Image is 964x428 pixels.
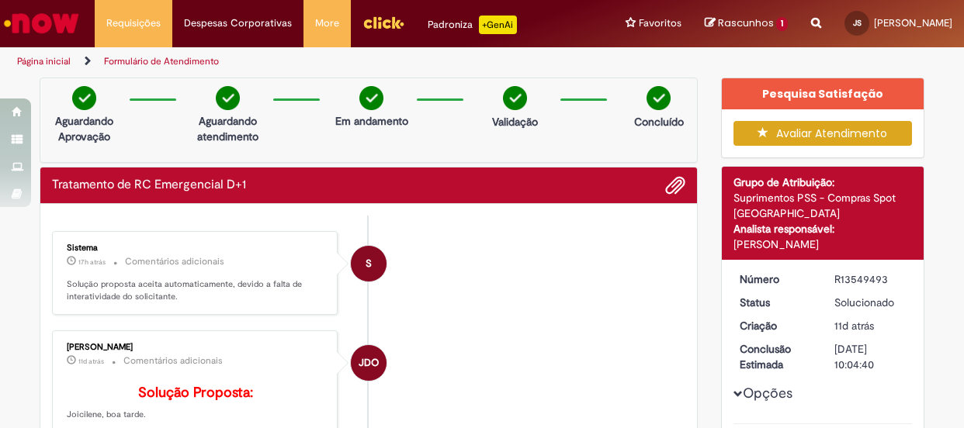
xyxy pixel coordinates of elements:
[190,113,265,144] p: Aguardando atendimento
[728,271,824,287] dt: Número
[776,17,788,31] span: 1
[728,318,824,333] dt: Criação
[834,341,907,372] div: [DATE] 10:04:40
[362,11,404,34] img: click_logo_yellow_360x200.png
[665,175,685,195] button: Adicionar anexos
[834,271,907,287] div: R13549493
[359,344,379,381] span: JDO
[106,16,161,31] span: Requisições
[733,174,913,190] div: Grupo de Atribuição:
[705,16,788,31] a: Rascunhos
[647,86,671,110] img: check-circle-green.png
[52,178,246,192] h2: Tratamento de RC Emergencial D+1 Histórico de tíquete
[359,86,383,110] img: check-circle-green.png
[17,55,71,67] a: Página inicial
[78,257,106,267] span: 17h atrás
[67,278,325,302] p: Solução proposta aceita automaticamente, devido a falta de interatividade do solicitante.
[492,114,538,129] p: Validação
[184,16,292,31] span: Despesas Corporativas
[733,221,913,236] div: Analista responsável:
[733,236,913,252] div: [PERSON_NAME]
[728,295,824,310] dt: Status
[728,341,824,372] dt: Conclusão Estimada
[351,345,387,381] div: Jessica de Oliveira Parenti
[12,47,631,76] ul: Trilhas de página
[216,86,240,110] img: check-circle-green.png
[315,16,339,31] span: More
[834,295,907,310] div: Solucionado
[853,18,862,28] span: JS
[718,16,774,30] span: Rascunhos
[834,319,874,333] time: 19/09/2025 09:28:51
[72,86,96,110] img: check-circle-green.png
[366,245,372,282] span: S
[47,113,122,144] p: Aguardando Aprovação
[634,114,684,129] p: Concluído
[874,16,952,29] span: [PERSON_NAME]
[722,78,924,109] div: Pesquisa Satisfação
[138,384,253,402] b: Solução Proposta:
[351,246,387,281] div: System
[104,55,219,67] a: Formulário de Atendimento
[834,318,907,333] div: 19/09/2025 09:28:51
[428,16,517,34] div: Padroniza
[78,357,104,366] span: 11d atrás
[67,343,325,352] div: [PERSON_NAME]
[335,113,408,129] p: Em andamento
[479,16,517,34] p: +GenAi
[123,354,223,368] small: Comentários adicionais
[125,255,224,268] small: Comentários adicionais
[67,243,325,253] div: Sistema
[2,8,81,39] img: ServiceNow
[78,257,106,267] time: 29/09/2025 15:55:46
[733,190,913,221] div: Suprimentos PSS - Compras Spot [GEOGRAPHIC_DATA]
[78,357,104,366] time: 19/09/2025 16:55:45
[503,86,527,110] img: check-circle-green.png
[733,121,913,146] button: Avaliar Atendimento
[639,16,681,31] span: Favoritos
[834,319,874,333] span: 11d atrás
